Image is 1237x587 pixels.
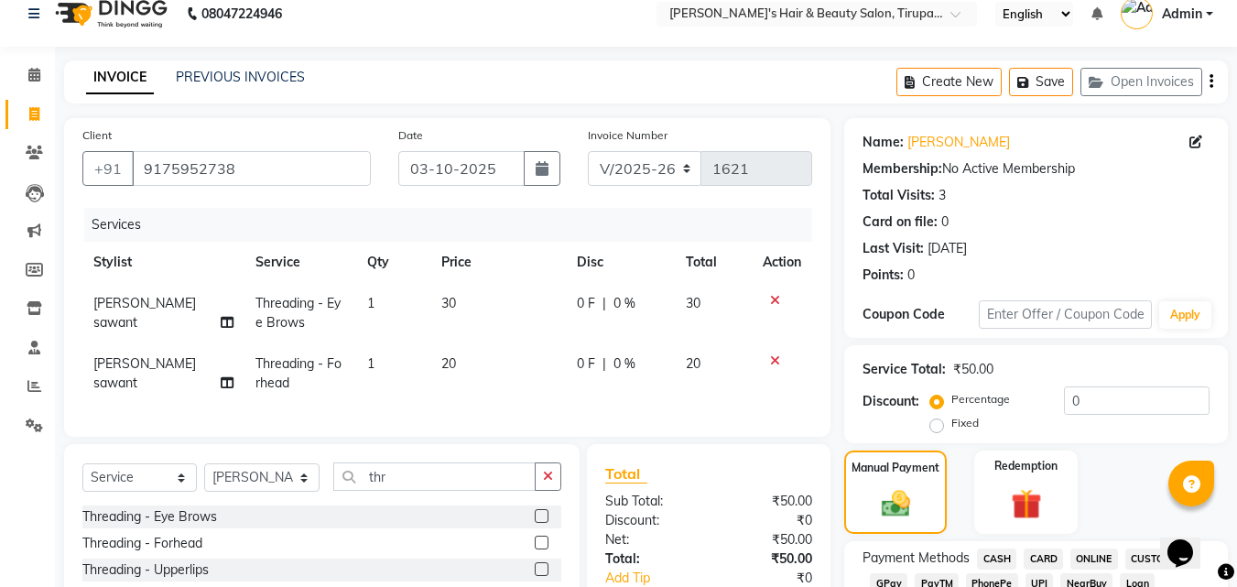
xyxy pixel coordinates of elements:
[613,354,635,374] span: 0 %
[863,266,904,285] div: Points:
[752,242,812,283] th: Action
[591,549,709,569] div: Total:
[863,159,1210,179] div: No Active Membership
[605,464,647,484] span: Total
[1080,68,1202,96] button: Open Invoices
[1162,5,1202,24] span: Admin
[863,360,946,379] div: Service Total:
[367,355,374,372] span: 1
[93,295,196,331] span: [PERSON_NAME] sawant
[1009,68,1073,96] button: Save
[863,133,904,152] div: Name:
[1125,549,1178,570] span: CUSTOM
[863,239,924,258] div: Last Visit:
[951,391,1010,408] label: Percentage
[86,61,154,94] a: INVOICE
[1159,301,1211,329] button: Apply
[863,549,970,568] span: Payment Methods
[602,354,606,374] span: |
[333,462,536,491] input: Search or Scan
[863,159,942,179] div: Membership:
[686,295,700,311] span: 30
[951,415,979,431] label: Fixed
[591,492,709,511] div: Sub Total:
[367,295,374,311] span: 1
[852,460,939,476] label: Manual Payment
[82,534,202,553] div: Threading - Forhead
[566,242,675,283] th: Disc
[93,355,196,391] span: [PERSON_NAME] sawant
[577,294,595,313] span: 0 F
[398,127,423,144] label: Date
[941,212,949,232] div: 0
[255,355,342,391] span: Threading - Forhead
[82,242,244,283] th: Stylist
[1070,549,1118,570] span: ONLINE
[591,530,709,549] div: Net:
[1024,549,1063,570] span: CARD
[441,355,456,372] span: 20
[577,354,595,374] span: 0 F
[84,208,826,242] div: Services
[1002,485,1051,523] img: _gift.svg
[979,300,1152,329] input: Enter Offer / Coupon Code
[977,549,1016,570] span: CASH
[82,127,112,144] label: Client
[939,186,946,205] div: 3
[907,133,1010,152] a: [PERSON_NAME]
[430,242,566,283] th: Price
[709,511,826,530] div: ₹0
[863,186,935,205] div: Total Visits:
[255,295,341,331] span: Threading - Eye Brows
[591,511,709,530] div: Discount:
[613,294,635,313] span: 0 %
[132,151,371,186] input: Search by Name/Mobile/Email/Code
[863,212,938,232] div: Card on file:
[82,507,217,527] div: Threading - Eye Brows
[953,360,993,379] div: ₹50.00
[863,392,919,411] div: Discount:
[82,560,209,580] div: Threading - Upperlips
[176,69,305,85] a: PREVIOUS INVOICES
[686,355,700,372] span: 20
[356,242,430,283] th: Qty
[896,68,1002,96] button: Create New
[244,242,356,283] th: Service
[709,492,826,511] div: ₹50.00
[994,458,1058,474] label: Redemption
[709,549,826,569] div: ₹50.00
[82,151,134,186] button: +91
[588,127,667,144] label: Invoice Number
[873,487,919,520] img: _cash.svg
[863,305,978,324] div: Coupon Code
[907,266,915,285] div: 0
[602,294,606,313] span: |
[675,242,753,283] th: Total
[1160,514,1219,569] iframe: chat widget
[928,239,967,258] div: [DATE]
[441,295,456,311] span: 30
[709,530,826,549] div: ₹50.00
